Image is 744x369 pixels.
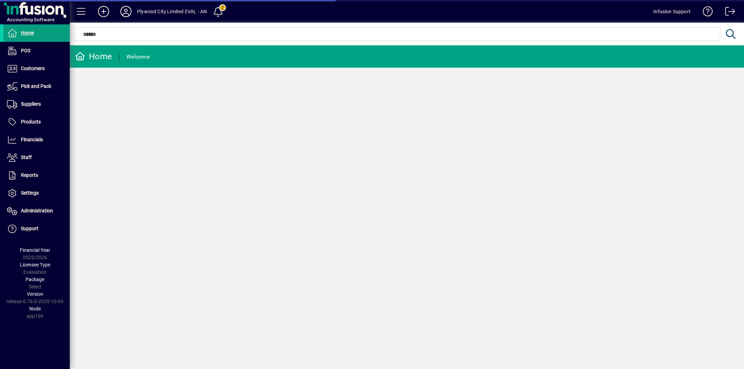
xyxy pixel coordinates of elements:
[698,1,713,24] a: Knowledge Base
[3,202,70,220] a: Administration
[75,51,112,62] div: Home
[21,226,38,231] span: Support
[3,113,70,131] a: Products
[29,306,41,311] span: Node
[3,220,70,238] a: Support
[27,291,43,297] span: Version
[3,167,70,184] a: Reports
[115,5,137,18] button: Profile
[720,1,735,24] a: Logout
[3,42,70,60] a: POS
[21,190,39,196] span: Settings
[92,5,115,18] button: Add
[21,137,43,142] span: Financials
[21,155,32,160] span: Staff
[3,149,70,166] a: Staff
[137,6,207,17] div: Plywood City Limited EVAL - AN
[21,48,30,53] span: POS
[653,6,691,17] div: Infusion Support
[3,78,70,95] a: Pick and Pack
[3,60,70,77] a: Customers
[25,277,44,282] span: Package
[20,262,50,268] span: Licensee Type
[21,83,51,89] span: Pick and Pack
[21,101,41,107] span: Suppliers
[21,30,34,36] span: Home
[21,66,45,71] span: Customers
[21,172,38,178] span: Reports
[126,51,150,62] div: Welcome
[3,96,70,113] a: Suppliers
[21,119,41,125] span: Products
[3,184,70,202] a: Settings
[3,131,70,149] a: Financials
[20,247,50,253] span: Financial Year
[21,208,53,213] span: Administration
